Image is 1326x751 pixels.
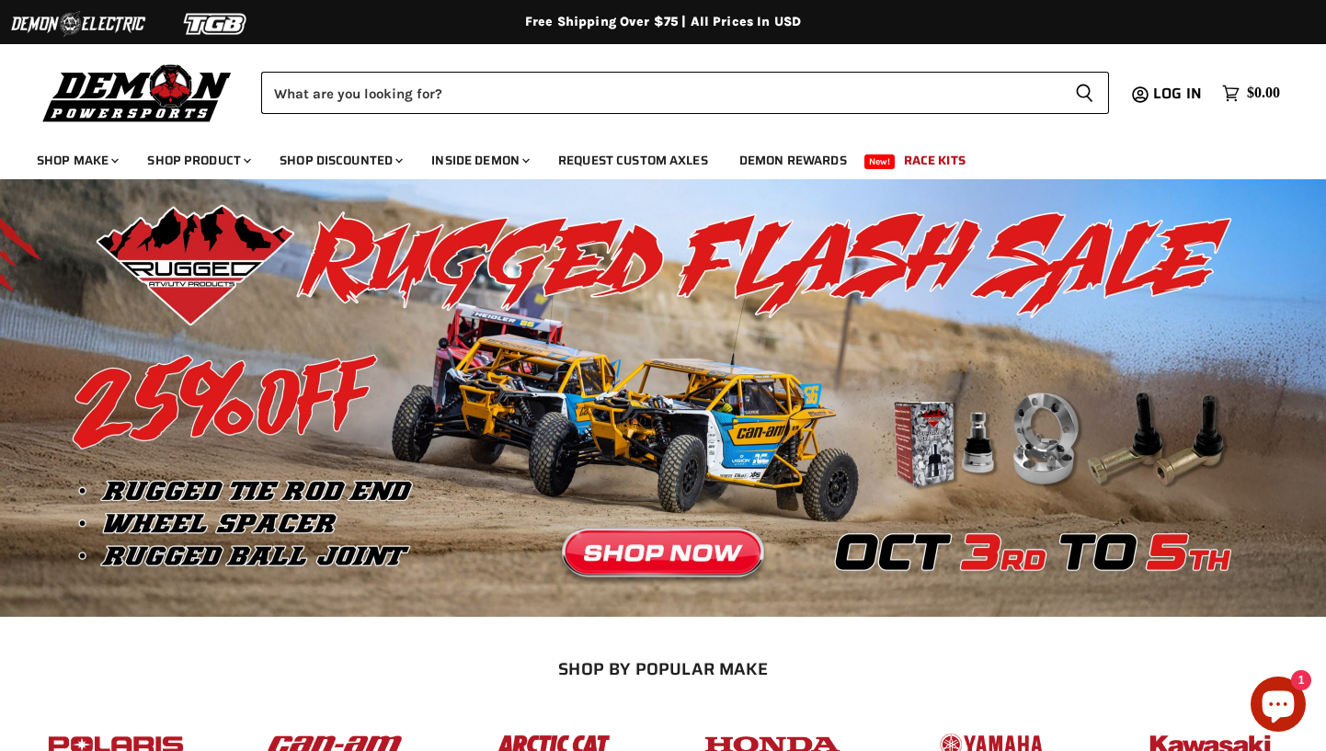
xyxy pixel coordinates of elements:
[1153,82,1202,105] span: Log in
[1247,85,1280,102] span: $0.00
[726,142,861,179] a: Demon Rewards
[147,6,285,41] img: TGB Logo 2
[9,6,147,41] img: Demon Electric Logo 2
[417,142,541,179] a: Inside Demon
[261,72,1109,114] form: Product
[1213,80,1289,107] a: $0.00
[266,142,414,179] a: Shop Discounted
[1060,72,1109,114] button: Search
[1145,85,1213,102] a: Log in
[864,154,896,169] span: New!
[23,134,1275,179] ul: Main menu
[544,142,722,179] a: Request Custom Axles
[890,142,979,179] a: Race Kits
[133,142,262,179] a: Shop Product
[23,142,130,179] a: Shop Make
[23,659,1304,678] h2: SHOP BY POPULAR MAKE
[1245,677,1311,736] inbox-online-store-chat: Shopify online store chat
[261,72,1060,114] input: Search
[37,60,238,125] img: Demon Powersports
